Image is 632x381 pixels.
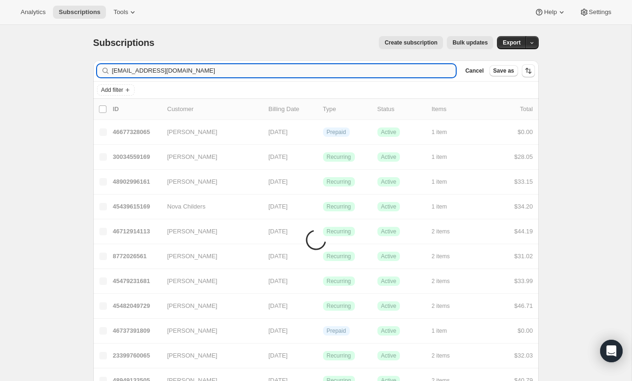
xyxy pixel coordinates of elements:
button: Tools [108,6,143,19]
span: Bulk updates [452,39,488,46]
span: Add filter [101,86,123,94]
span: Tools [113,8,128,16]
button: Cancel [461,65,487,76]
button: Add filter [97,84,135,96]
button: Settings [574,6,617,19]
span: Export [503,39,520,46]
button: Create subscription [379,36,443,49]
button: Save as [489,65,518,76]
button: Sort the results [522,64,535,77]
span: Subscriptions [93,37,155,48]
button: Export [497,36,526,49]
span: Subscriptions [59,8,100,16]
button: Bulk updates [447,36,493,49]
button: Help [529,6,572,19]
span: Create subscription [384,39,437,46]
span: Settings [589,8,611,16]
button: Subscriptions [53,6,106,19]
div: Open Intercom Messenger [600,340,623,362]
span: Help [544,8,557,16]
button: Analytics [15,6,51,19]
input: Filter subscribers [112,64,456,77]
span: Save as [493,67,514,75]
span: Analytics [21,8,45,16]
span: Cancel [465,67,483,75]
